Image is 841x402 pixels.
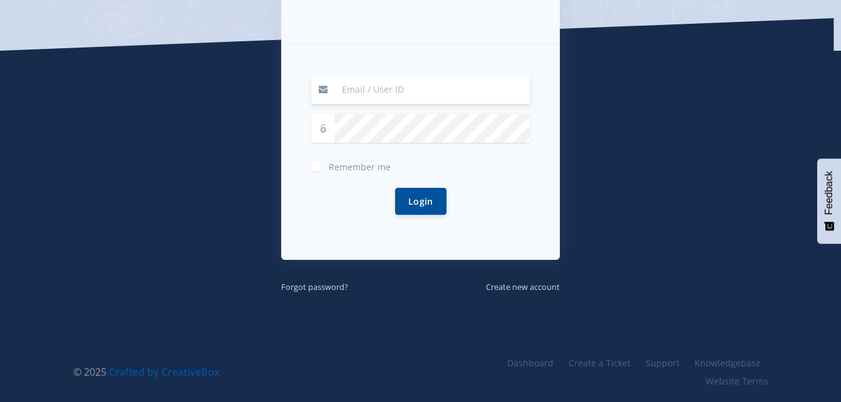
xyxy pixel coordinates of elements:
[329,161,391,173] span: Remember me
[281,281,348,292] small: Forgot password?
[694,357,761,369] span: Knowledgebase
[823,171,835,215] span: Feedback
[395,188,446,215] button: Login
[109,365,220,379] a: Crafted by CreativeBox
[73,364,411,379] div: © 2025
[500,354,561,372] a: Dashboard
[281,279,348,293] a: Forgot password?
[486,281,560,292] small: Create new account
[334,75,530,104] input: Email / User ID
[561,354,638,372] a: Create a Ticket
[698,372,768,390] a: Website Terms
[638,354,687,372] a: Support
[486,279,560,293] a: Create new account
[687,354,768,372] a: Knowledgebase
[817,158,841,244] button: Feedback - Show survey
